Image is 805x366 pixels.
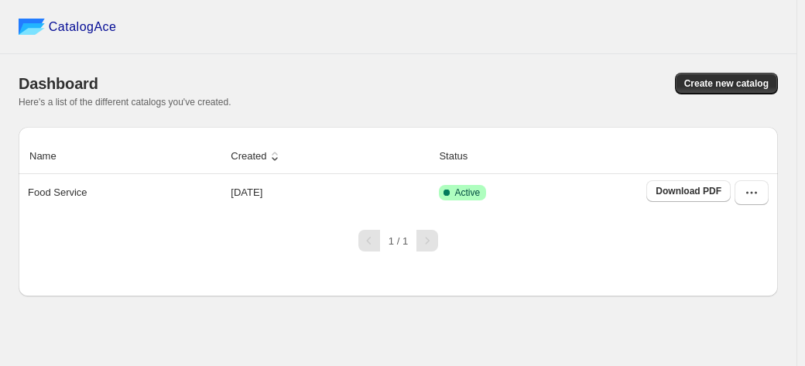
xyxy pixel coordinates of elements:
span: CatalogAce [49,19,117,35]
td: [DATE] [226,174,434,211]
p: Food Service [28,185,87,200]
button: Created [228,142,284,171]
button: Status [437,142,485,171]
span: Active [454,186,480,199]
img: catalog ace [19,19,45,35]
button: Create new catalog [675,73,778,94]
button: Name [27,142,74,171]
span: 1 / 1 [389,235,408,247]
span: Dashboard [19,75,98,92]
a: Download PDF [646,180,731,202]
span: Create new catalog [684,77,769,90]
span: Download PDF [656,185,721,197]
span: Here's a list of the different catalogs you've created. [19,97,231,108]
